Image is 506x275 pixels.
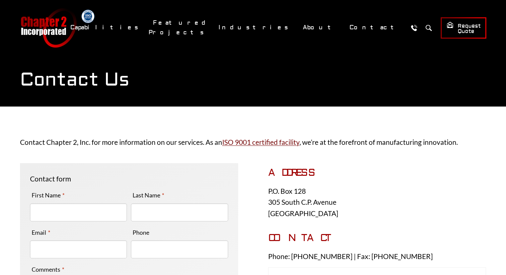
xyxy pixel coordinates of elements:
[214,20,295,35] a: Industries
[268,232,486,244] h3: CONTACT
[20,137,486,148] p: Contact Chapter 2, Inc. for more information on our services. As an , we’re at the forefront of m...
[30,190,66,200] label: First Name
[30,227,52,238] label: Email
[446,21,481,35] span: Request Quote
[20,69,486,91] h1: Contact Us
[345,20,405,35] a: Contact
[66,20,145,35] a: Capabilities
[131,227,151,238] label: Phone
[441,17,486,39] a: Request Quote
[131,190,166,200] label: Last Name
[222,138,299,146] a: ISO 9001 certified facility
[30,264,66,275] label: Comments
[298,20,342,35] a: About
[30,173,228,184] p: Contact form
[268,185,486,219] p: P.O. Box 128 305 South C.P. Avenue [GEOGRAPHIC_DATA]
[268,167,486,179] h3: ADDRESS
[149,16,211,40] a: Featured Projects
[268,251,486,262] p: Phone: [PHONE_NUMBER] | Fax: [PHONE_NUMBER]
[408,22,420,34] a: Call Us
[20,8,77,48] a: Chapter 2 Incorporated
[423,22,435,34] button: Search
